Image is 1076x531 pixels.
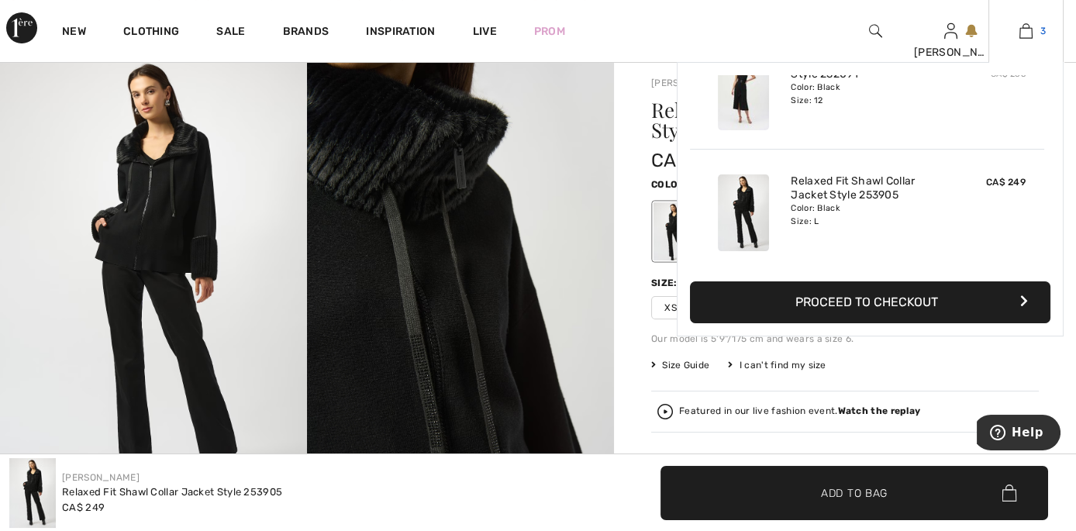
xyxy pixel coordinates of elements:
[307,53,614,514] img: Relaxed Fit Shawl Collar Jacket Style 253905. 2
[651,78,729,88] a: [PERSON_NAME]
[651,100,974,140] h1: Relaxed Fit Shawl Collar Jacket Style 253905
[838,405,921,416] strong: Watch the replay
[9,458,56,528] img: Relaxed Fit Shawl Collar Jacket Style 253905
[944,22,957,40] img: My Info
[791,174,943,202] a: Relaxed Fit Shawl Collar Jacket Style 253905
[660,466,1048,520] button: Add to Bag
[62,484,282,500] div: Relaxed Fit Shawl Collar Jacket Style 253905
[657,404,673,419] img: Watch the replay
[989,22,1063,40] a: 3
[651,358,709,372] span: Size Guide
[62,472,140,483] a: [PERSON_NAME]
[1019,22,1033,40] img: My Bag
[1040,24,1046,38] span: 3
[6,12,37,43] img: 1ère Avenue
[651,276,681,290] div: Size:
[534,23,565,40] a: Prom
[977,415,1060,453] iframe: Opens a widget where you can find more information
[654,202,694,260] div: Black
[1002,484,1016,502] img: Bag.svg
[718,53,769,130] img: Ankle-Length Wrap Dress Style 252091
[123,25,179,41] a: Clothing
[791,81,943,106] div: Color: Black Size: 12
[991,69,1026,79] s: CA$ 265
[651,179,688,190] span: Color:
[473,23,497,40] a: Live
[821,484,888,501] span: Add to Bag
[283,25,329,41] a: Brands
[690,281,1050,323] button: Proceed to Checkout
[869,22,882,40] img: search the website
[944,23,957,38] a: Sign In
[679,406,920,416] div: Featured in our live fashion event.
[791,202,943,227] div: Color: Black Size: L
[651,150,727,171] span: CA$ 249
[62,502,105,513] span: CA$ 249
[914,44,988,60] div: [PERSON_NAME]
[718,174,769,251] img: Relaxed Fit Shawl Collar Jacket Style 253905
[366,25,435,41] span: Inspiration
[216,25,245,41] a: Sale
[62,25,86,41] a: New
[651,296,690,319] span: XS
[651,332,1039,346] div: Our model is 5'9"/175 cm and wears a size 6.
[986,177,1026,188] span: CA$ 249
[728,358,826,372] div: I can't find my size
